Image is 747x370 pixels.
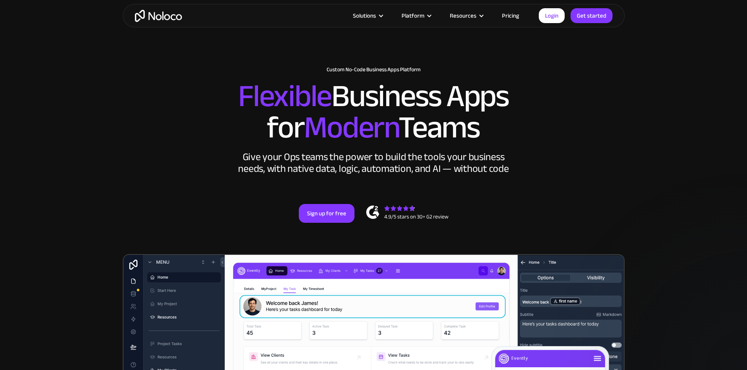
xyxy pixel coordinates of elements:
a: Get started [571,8,613,23]
div: Solutions [353,11,376,21]
a: Sign up for free [299,204,354,223]
div: Resources [450,11,476,21]
h1: Custom No-Code Business Apps Platform [131,67,617,73]
div: Solutions [343,11,392,21]
a: Login [539,8,565,23]
h2: Business Apps for Teams [131,81,617,143]
div: Resources [440,11,492,21]
div: Platform [392,11,440,21]
div: Platform [402,11,424,21]
span: Modern [304,98,398,157]
div: Give your Ops teams the power to build the tools your business needs, with native data, logic, au... [236,151,511,175]
a: home [135,10,182,22]
span: Flexible [238,67,331,125]
a: Pricing [492,11,529,21]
